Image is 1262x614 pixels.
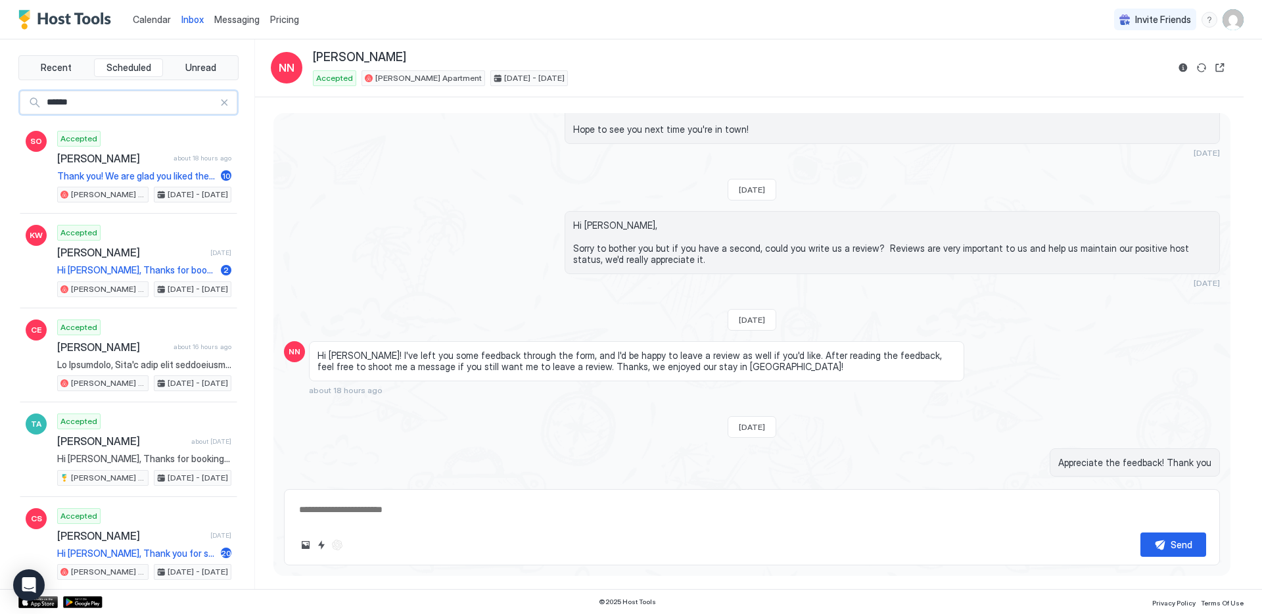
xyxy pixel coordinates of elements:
span: Invite Friends [1135,14,1191,26]
input: Input Field [41,91,220,114]
span: [DATE] [1194,148,1220,158]
span: Accepted [60,227,97,239]
button: Send [1140,532,1206,557]
span: [DATE] [739,185,765,195]
button: Unread [166,59,235,77]
span: [PERSON_NAME] [313,50,406,65]
div: menu [1202,12,1217,28]
span: [DATE] - [DATE] [168,472,228,484]
span: Hi [PERSON_NAME], Thanks for booking our home. I'll send you more details including check-in inst... [57,264,216,276]
a: Google Play Store [63,596,103,608]
span: [DATE] [739,422,765,432]
span: [PERSON_NAME] Apartment [71,472,145,484]
a: Inbox [181,12,204,26]
span: CE [31,324,41,336]
span: NN [289,346,300,358]
span: KW [30,229,43,241]
a: Messaging [214,12,260,26]
span: SO [30,135,42,147]
span: [DATE] [210,248,231,257]
span: [DATE] - [DATE] [504,72,565,84]
span: Terms Of Use [1201,599,1244,607]
span: Accepted [60,321,97,333]
span: [PERSON_NAME] Apartment [71,377,145,389]
span: about 18 hours ago [174,154,231,162]
span: 20 [221,548,231,558]
span: © 2025 Host Tools [599,598,656,606]
span: [DATE] [1194,278,1220,288]
div: tab-group [18,55,239,80]
span: [PERSON_NAME] Apartment [71,283,145,295]
span: [PERSON_NAME] Apartment [71,189,145,201]
span: [PERSON_NAME] [57,246,205,259]
a: Terms Of Use [1201,595,1244,609]
span: Hi [PERSON_NAME], Thanks for booking our home. I'll send you more details including check-in inst... [57,453,231,465]
span: Lo Ipsumdolo, Sita'c adip elit seddoeiusmo tempo inci utla. Etd mag aliqu-en adminim venia 3QU no... [57,359,231,371]
span: Recent [41,62,72,74]
span: Hi [PERSON_NAME], Sorry to bother you but if you have a second, could you write us a review? Revi... [573,220,1211,266]
button: Open reservation [1212,60,1228,76]
div: Open Intercom Messenger [13,569,45,601]
span: 10 [222,171,231,181]
span: [PERSON_NAME] Apartment [375,72,482,84]
span: Privacy Policy [1152,599,1196,607]
span: Hi [PERSON_NAME], Thank you for staying with us. We hope we've earned a 5 star review. If there i... [57,548,216,559]
span: [DATE] - [DATE] [168,283,228,295]
a: App Store [18,596,58,608]
span: Messaging [214,14,260,25]
button: Recent [22,59,91,77]
span: CS [31,513,42,525]
button: Quick reply [314,537,329,553]
span: [DATE] - [DATE] [168,189,228,201]
span: Scheduled [106,62,151,74]
span: [PERSON_NAME] [57,152,168,165]
span: Unread [185,62,216,74]
button: Upload image [298,537,314,553]
span: Accepted [60,415,97,427]
span: [PERSON_NAME] [57,435,186,448]
span: Appreciate the feedback! Thank you [1058,457,1211,469]
span: about 16 hours ago [174,342,231,351]
span: [DATE] [210,531,231,540]
span: TA [31,418,41,430]
span: [PERSON_NAME] [57,529,205,542]
span: NN [279,60,294,76]
span: 2 [223,265,229,275]
span: [DATE] - [DATE] [168,377,228,389]
button: Sync reservation [1194,60,1209,76]
span: [PERSON_NAME] Apartment [71,566,145,578]
button: Reservation information [1175,60,1191,76]
span: Accepted [60,510,97,522]
a: Calendar [133,12,171,26]
span: Accepted [316,72,353,84]
span: Pricing [270,14,299,26]
span: Thank you! We are glad you liked the space and we hope you make it to your next destination safely! [57,170,216,182]
span: [DATE] - [DATE] [168,566,228,578]
span: Calendar [133,14,171,25]
span: Accepted [60,133,97,145]
span: about [DATE] [191,437,231,446]
span: Inbox [181,14,204,25]
span: [PERSON_NAME] [57,341,168,354]
a: Host Tools Logo [18,10,117,30]
button: Scheduled [94,59,164,77]
a: Privacy Policy [1152,595,1196,609]
span: about 18 hours ago [309,385,383,395]
div: Send [1171,538,1192,552]
span: Hi [PERSON_NAME]! I've left you some feedback through the form, and I'd be happy to leave a revie... [317,350,956,373]
span: [DATE] [739,315,765,325]
div: User profile [1223,9,1244,30]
